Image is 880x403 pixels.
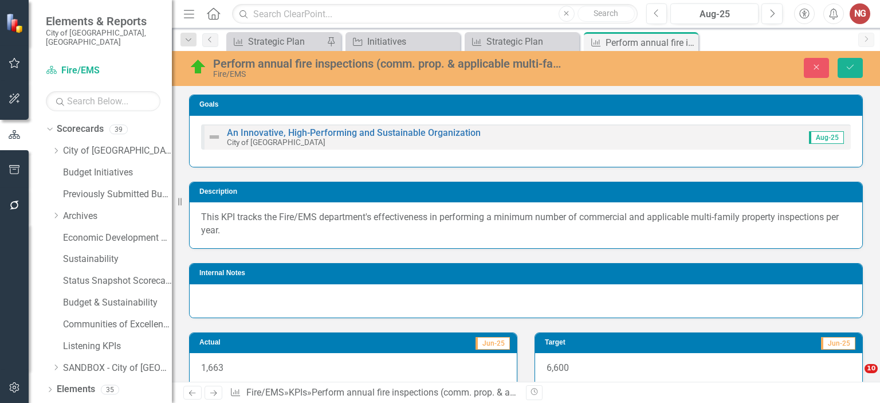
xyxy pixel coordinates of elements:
span: Jun-25 [821,337,855,350]
a: Strategic Plan [229,34,324,49]
div: Perform annual fire inspections (comm. prop. & applicable multi-family res. units) [312,387,640,398]
a: Archives [63,210,172,223]
h3: Target [545,339,659,346]
div: 35 [101,385,119,394]
div: 39 [109,124,128,134]
div: Aug-25 [674,7,755,21]
span: Elements & Reports [46,14,160,28]
input: Search ClearPoint... [232,4,637,24]
div: Perform annual fire inspections (comm. prop. & applicable multi-family res. units) [606,36,696,50]
a: Economic Development Office [63,232,172,245]
button: NG [850,3,870,24]
iframe: Intercom live chat [841,364,869,392]
a: Budget Initiatives [63,166,172,179]
h3: Goals [199,101,857,108]
input: Search Below... [46,91,160,111]
h3: Actual [199,339,315,346]
span: Jun-25 [476,337,510,350]
small: City of [GEOGRAPHIC_DATA] [227,138,325,147]
div: Strategic Plan [486,34,576,49]
span: 6,600 [547,362,569,373]
a: Initiatives [348,34,457,49]
img: Not Defined [207,130,221,144]
h3: Internal Notes [199,269,857,277]
a: Scorecards [57,123,104,136]
a: Listening KPIs [63,340,172,353]
a: An Innovative, High-Performing and Sustainable Organization [227,127,481,138]
span: 1,663 [201,362,223,373]
div: Initiatives [367,34,457,49]
div: Strategic Plan [248,34,324,49]
a: KPIs [289,387,307,398]
span: This KPI tracks the Fire/EMS department's effectiveness in performing a minimum number of commerc... [201,212,839,236]
a: Status Snapshot Scorecard [63,275,172,288]
a: Communities of Excellence [63,318,172,331]
span: Search [594,9,618,18]
h3: Description [199,188,857,195]
div: Fire/EMS [213,70,562,79]
button: Search [577,6,635,22]
div: Perform annual fire inspections (comm. prop. & applicable multi-family res. units) [213,57,562,70]
a: SANDBOX - City of [GEOGRAPHIC_DATA] [63,362,172,375]
span: Aug-25 [809,131,844,144]
a: Sustainability [63,253,172,266]
a: Fire/EMS [246,387,284,398]
span: 10 [865,364,878,373]
img: On Target [189,58,207,76]
a: City of [GEOGRAPHIC_DATA] [63,144,172,158]
a: Elements [57,383,95,396]
a: Fire/EMS [46,64,160,77]
div: » » [230,386,517,400]
button: Aug-25 [670,3,759,24]
a: Budget & Sustainability [63,296,172,310]
small: City of [GEOGRAPHIC_DATA], [GEOGRAPHIC_DATA] [46,28,160,47]
a: Previously Submitted Budget Initiatives [63,188,172,201]
img: ClearPoint Strategy [6,13,26,33]
a: Strategic Plan [467,34,576,49]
